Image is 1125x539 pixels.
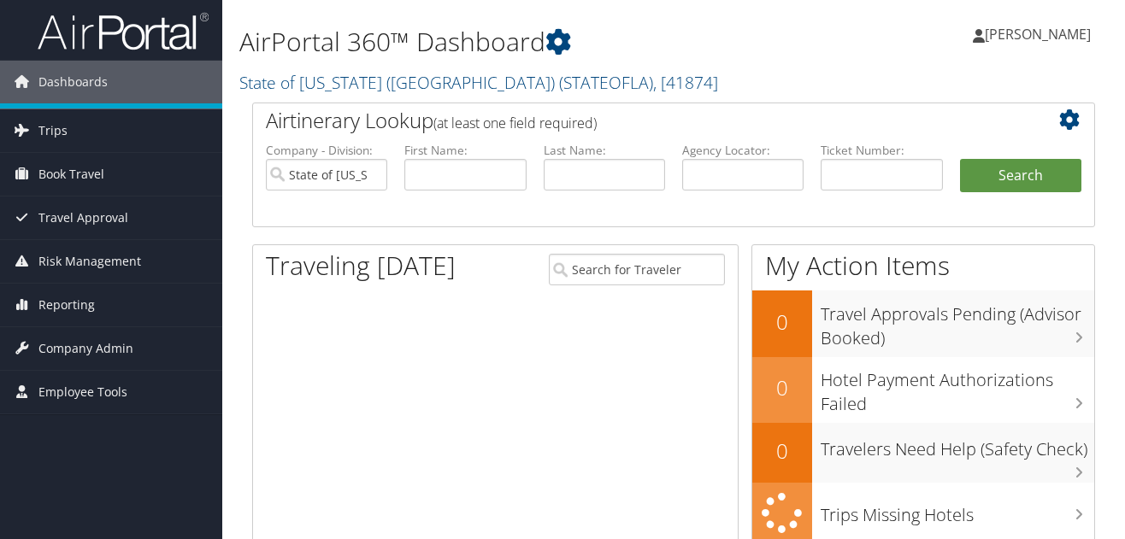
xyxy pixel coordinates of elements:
[404,142,526,159] label: First Name:
[682,142,804,159] label: Agency Locator:
[985,25,1091,44] span: [PERSON_NAME]
[752,436,812,466] h2: 0
[752,423,1094,483] a: 0Travelers Need Help (Safety Check)
[38,109,68,152] span: Trips
[433,114,597,132] span: (at least one field required)
[960,159,1081,193] button: Search
[38,11,209,51] img: airportal-logo.png
[752,357,1094,423] a: 0Hotel Payment Authorizations Failed
[821,429,1094,461] h3: Travelers Need Help (Safety Check)
[559,71,653,94] span: ( STATEOFLA )
[239,71,718,94] a: State of [US_STATE] ([GEOGRAPHIC_DATA])
[38,284,95,326] span: Reporting
[544,142,665,159] label: Last Name:
[821,360,1094,416] h3: Hotel Payment Authorizations Failed
[266,106,1011,135] h2: Airtinerary Lookup
[266,142,387,159] label: Company - Division:
[821,294,1094,350] h3: Travel Approvals Pending (Advisor Booked)
[752,248,1094,284] h1: My Action Items
[653,71,718,94] span: , [ 41874 ]
[821,142,942,159] label: Ticket Number:
[38,196,128,239] span: Travel Approval
[821,495,1094,527] h3: Trips Missing Hotels
[38,327,133,370] span: Company Admin
[38,240,141,283] span: Risk Management
[38,371,127,413] span: Employee Tools
[239,24,818,60] h1: AirPortal 360™ Dashboard
[752,290,1094,356] a: 0Travel Approvals Pending (Advisor Booked)
[973,9,1108,60] a: [PERSON_NAME]
[266,248,456,284] h1: Traveling [DATE]
[38,61,108,103] span: Dashboards
[38,153,104,196] span: Book Travel
[752,373,812,402] h2: 0
[549,254,725,285] input: Search for Traveler
[752,308,812,337] h2: 0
